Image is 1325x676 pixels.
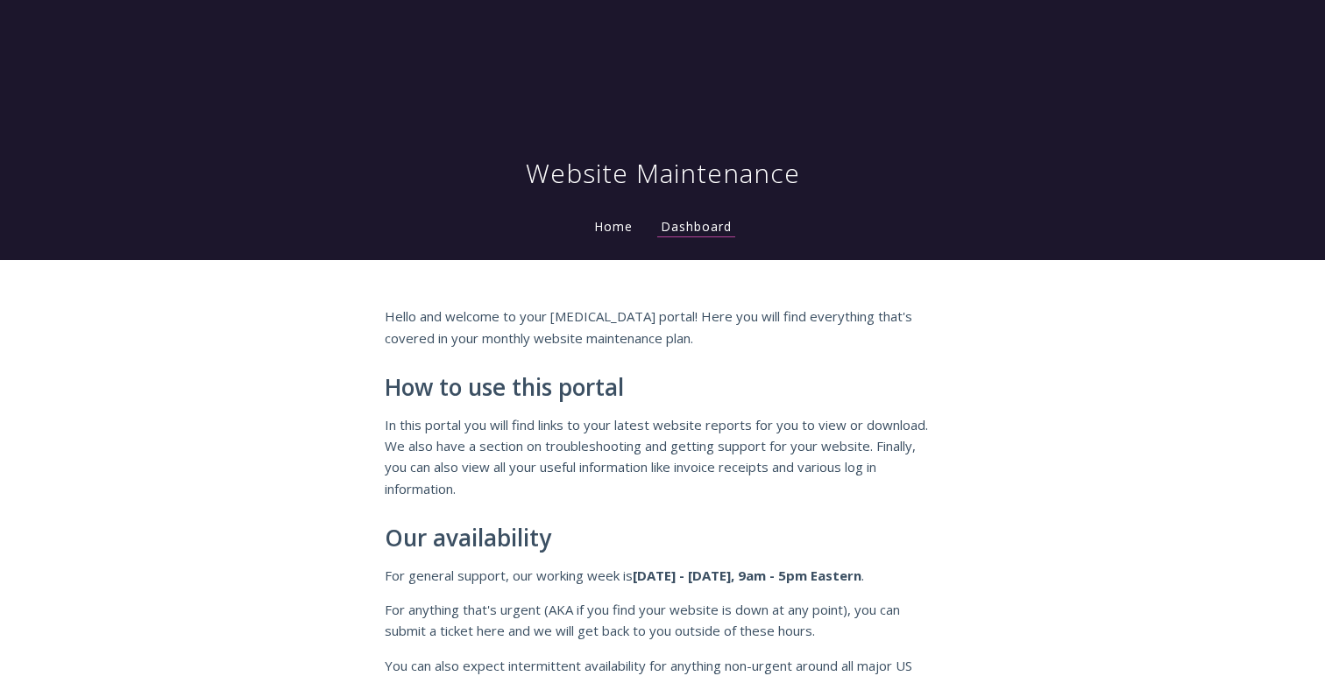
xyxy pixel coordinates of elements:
[385,565,940,586] p: For general support, our working week is .
[657,218,735,237] a: Dashboard
[385,306,940,349] p: Hello and welcome to your [MEDICAL_DATA] portal! Here you will find everything that's covered in ...
[591,218,636,235] a: Home
[385,599,940,642] p: For anything that's urgent (AKA if you find your website is down at any point), you can submit a ...
[385,375,940,401] h2: How to use this portal
[526,156,800,191] h1: Website Maintenance
[385,414,940,500] p: In this portal you will find links to your latest website reports for you to view or download. We...
[633,567,861,584] strong: [DATE] - [DATE], 9am - 5pm Eastern
[385,525,940,552] h2: Our availability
